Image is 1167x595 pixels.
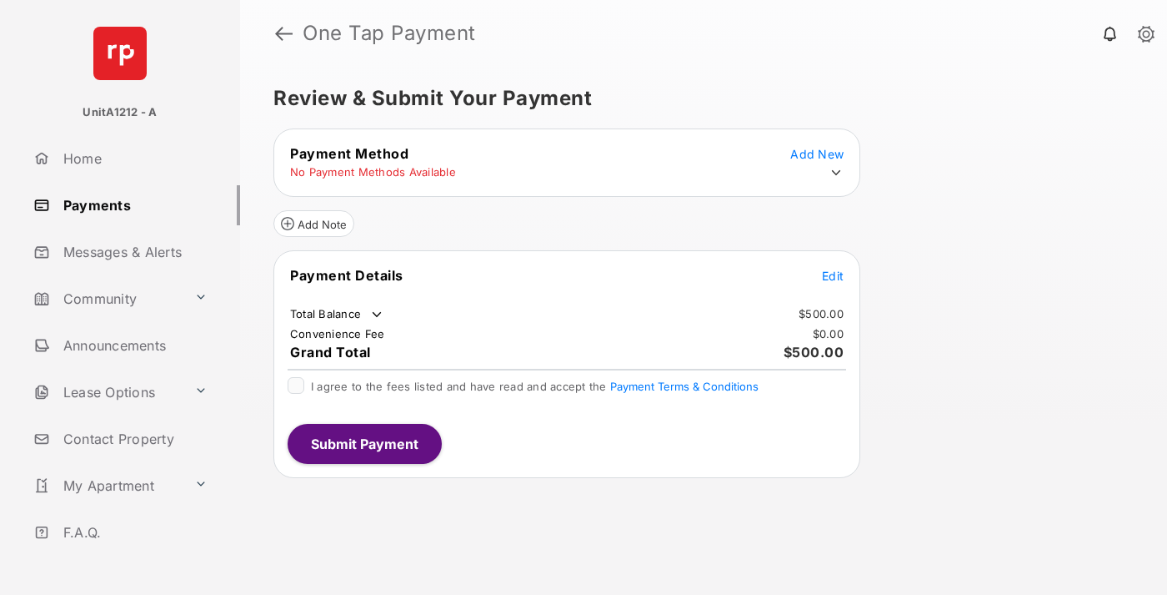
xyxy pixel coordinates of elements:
h5: Review & Submit Your Payment [273,88,1120,108]
button: Add New [790,145,844,162]
td: Total Balance [289,306,385,323]
td: Convenience Fee [289,326,386,341]
td: $0.00 [812,326,844,341]
span: Payment Details [290,267,403,284]
span: I agree to the fees listed and have read and accept the [311,380,759,393]
a: Community [27,279,188,319]
span: Edit [822,269,844,283]
button: Add Note [273,210,354,237]
a: F.A.Q. [27,512,240,552]
span: Grand Total [290,344,371,361]
p: UnitA1212 - A [83,104,157,121]
button: I agree to the fees listed and have read and accept the [610,380,759,393]
button: Submit Payment [288,424,442,464]
a: Payments [27,185,240,225]
td: No Payment Methods Available [289,164,457,179]
a: Lease Options [27,372,188,412]
a: My Apartment [27,466,188,506]
button: Edit [822,267,844,284]
img: svg+xml;base64,PHN2ZyB4bWxucz0iaHR0cDovL3d3dy53My5vcmcvMjAwMC9zdmciIHdpZHRoPSI2NCIgaGVpZ2h0PSI2NC... [93,27,147,80]
a: Announcements [27,325,240,366]
a: Home [27,139,240,179]
a: Contact Property [27,419,240,459]
span: Add New [790,147,844,161]
td: $500.00 [798,306,844,321]
strong: One Tap Payment [303,23,476,43]
span: Payment Method [290,145,408,162]
a: Messages & Alerts [27,232,240,272]
span: $500.00 [784,344,844,361]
